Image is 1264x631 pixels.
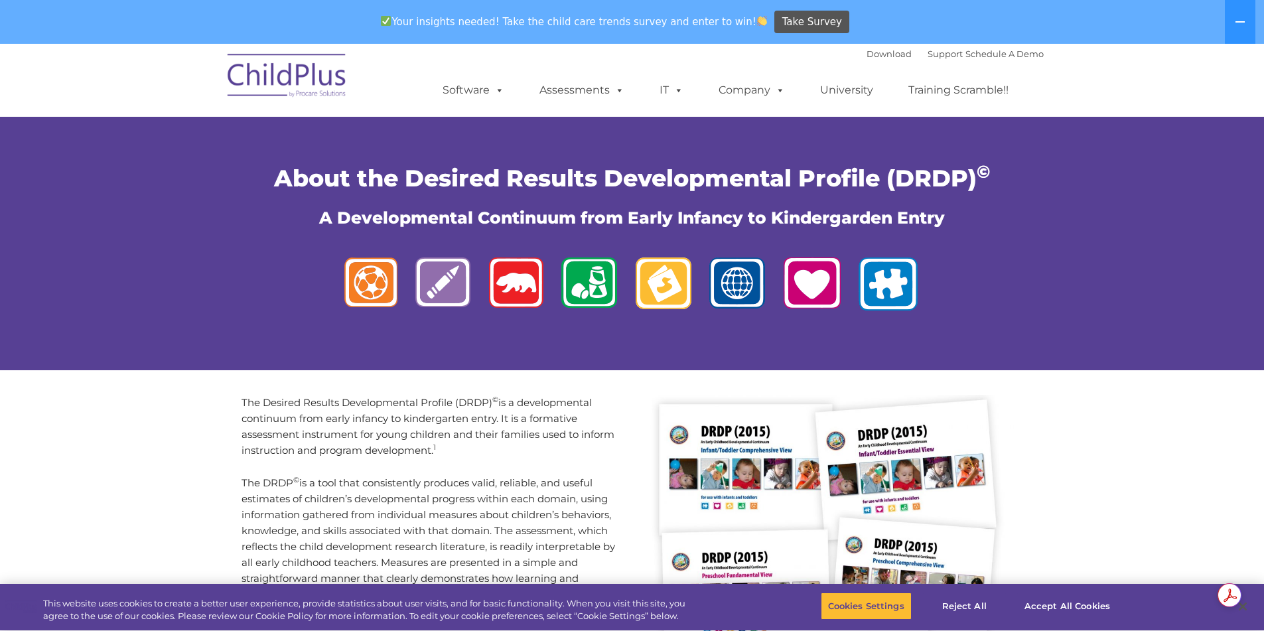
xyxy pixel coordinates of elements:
[928,48,963,59] a: Support
[433,443,436,452] sup: 1
[43,597,695,623] div: This website uses cookies to create a better user experience, provide statistics about user visit...
[782,11,842,34] span: Take Survey
[526,77,638,104] a: Assessments
[821,593,912,620] button: Cookies Settings
[977,161,990,182] sup: ©
[923,593,1006,620] button: Reject All
[895,77,1022,104] a: Training Scramble!!
[242,395,622,458] p: The Desired Results Developmental Profile (DRDP) is a developmental continuum from early infancy ...
[965,48,1044,59] a: Schedule A Demo
[376,9,773,35] span: Your insights needed! Take the child care trends survey and enter to win!
[1017,593,1117,620] button: Accept All Cookies
[867,48,1044,59] font: |
[221,44,354,111] img: ChildPlus by Procare Solutions
[646,77,697,104] a: IT
[807,77,886,104] a: University
[381,16,391,26] img: ✅
[705,77,798,104] a: Company
[429,77,518,104] a: Software
[492,395,498,404] sup: ©
[757,16,767,26] img: 👏
[774,11,849,34] a: Take Survey
[334,249,931,324] img: logos
[242,475,622,618] p: The DRDP is a tool that consistently produces valid, reliable, and useful estimates of children’s...
[293,475,299,484] sup: ©
[274,164,990,192] span: About the Desired Results Developmental Profile (DRDP)
[867,48,912,59] a: Download
[319,208,945,228] span: A Developmental Continuum from Early Infancy to Kindergarden Entry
